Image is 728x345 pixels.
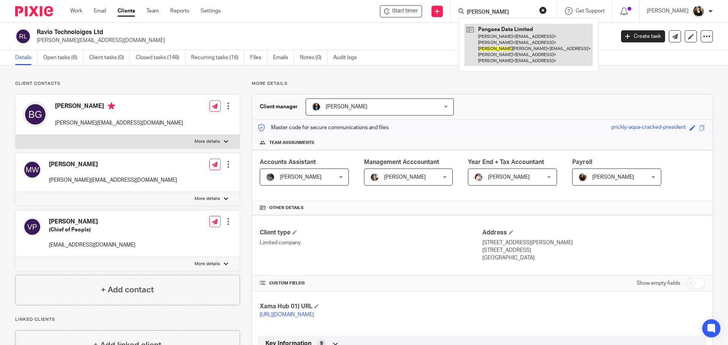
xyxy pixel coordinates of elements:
h2: Ravio Technoloiges Ltd [37,28,495,36]
span: Team assignments [269,140,314,146]
img: Kayleigh%20Henson.jpeg [474,173,483,182]
span: Other details [269,205,304,211]
span: [PERSON_NAME] [488,175,530,180]
p: [STREET_ADDRESS] [482,247,705,254]
p: More details [195,261,220,267]
div: prickly-aqua-cracked-president [611,123,686,132]
span: Year End + Tax Accountant [468,159,544,165]
p: [STREET_ADDRESS][PERSON_NAME] [482,239,705,247]
p: Master code for secure communications and files [258,124,389,131]
a: Create task [621,30,665,42]
span: [PERSON_NAME] [384,175,426,180]
p: More details [252,81,713,87]
h4: + Add contact [101,284,154,296]
img: svg%3E [23,161,41,179]
p: [PERSON_NAME] [647,7,689,15]
a: Open tasks (6) [43,50,83,65]
label: Show empty fields [637,279,680,287]
span: Get Support [576,8,605,14]
a: Client tasks (0) [89,50,130,65]
p: [EMAIL_ADDRESS][DOMAIN_NAME] [49,241,135,249]
span: [PERSON_NAME] [280,175,322,180]
span: Management Acccountant [364,159,439,165]
a: Clients [118,7,135,15]
p: [GEOGRAPHIC_DATA] [482,254,705,262]
a: Closed tasks (148) [136,50,185,65]
h4: [PERSON_NAME] [49,218,135,226]
a: Reports [170,7,189,15]
img: martin-hickman.jpg [312,102,321,111]
a: [URL][DOMAIN_NAME] [260,312,314,317]
p: More details [195,139,220,145]
a: Work [70,7,82,15]
span: Accounts Assistant [260,159,316,165]
span: Payroll [572,159,592,165]
i: Primary [108,102,115,110]
h4: Address [482,229,705,237]
input: Search [466,9,534,16]
img: svg%3E [23,218,41,236]
a: Details [15,50,38,65]
img: MaxAcc_Sep21_ElliDeanPhoto_030.jpg [578,173,587,182]
h4: [PERSON_NAME] [55,102,183,112]
h5: (Chief of People) [49,226,135,234]
h3: Client manager [260,103,298,111]
p: [PERSON_NAME][EMAIL_ADDRESS][DOMAIN_NAME] [55,119,183,127]
p: [PERSON_NAME][EMAIL_ADDRESS][DOMAIN_NAME] [49,176,177,184]
a: Team [146,7,159,15]
h4: [PERSON_NAME] [49,161,177,169]
p: Limited company [260,239,482,247]
div: Ravio Technoloiges Ltd [380,5,422,17]
span: Start timer [392,7,418,15]
img: Pixie [15,6,53,16]
img: barbara-raine-.jpg [370,173,379,182]
p: Linked clients [15,317,240,323]
p: More details [195,196,220,202]
a: Audit logs [333,50,362,65]
span: [PERSON_NAME] [326,104,367,109]
a: Notes (0) [300,50,328,65]
a: Emails [273,50,294,65]
p: [PERSON_NAME][EMAIL_ADDRESS][DOMAIN_NAME] [37,37,610,44]
a: Email [94,7,106,15]
a: Settings [201,7,221,15]
span: [PERSON_NAME] [592,175,634,180]
a: Files [250,50,267,65]
h4: Xama Hub 01) URL [260,303,482,311]
img: Helen%20Campbell.jpeg [692,5,704,17]
a: Recurring tasks (16) [191,50,245,65]
h4: CUSTOM FIELDS [260,280,482,286]
h4: Client type [260,229,482,237]
img: svg%3E [23,102,47,126]
p: Client contacts [15,81,240,87]
img: Jaskaran%20Singh.jpeg [266,173,275,182]
img: svg%3E [15,28,31,44]
button: Clear [539,6,547,14]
